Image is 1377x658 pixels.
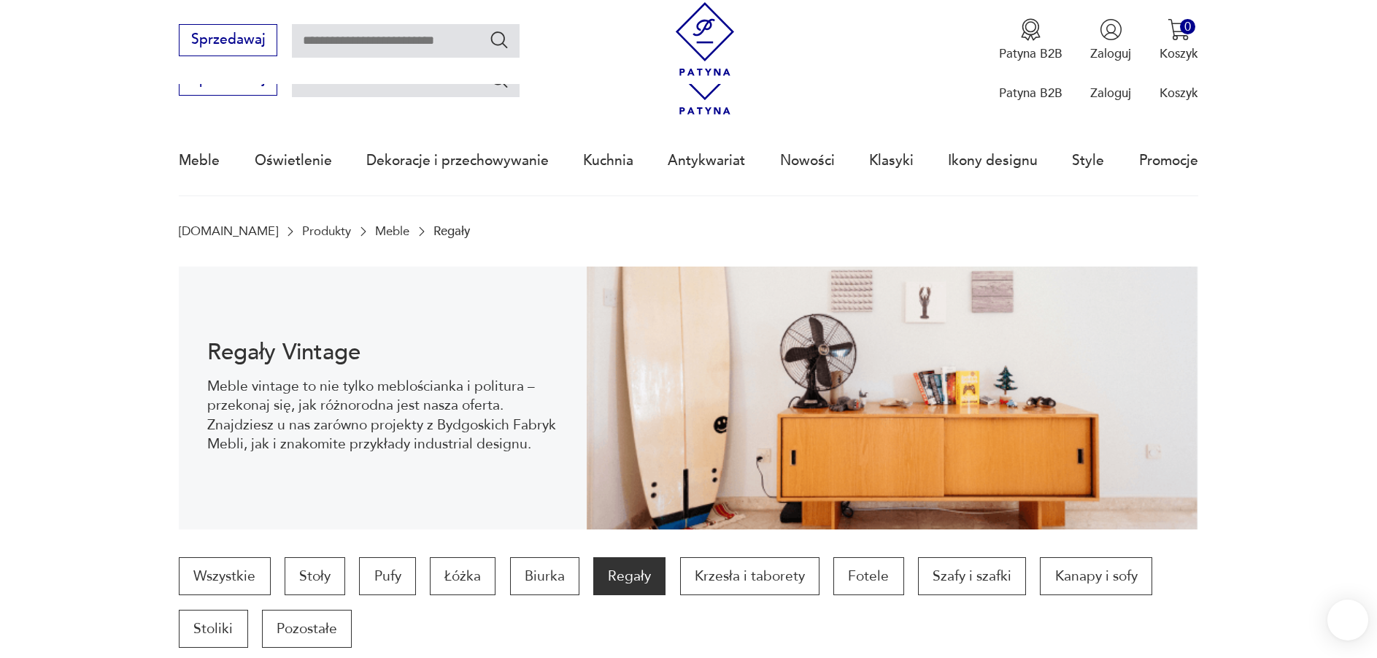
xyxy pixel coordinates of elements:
[207,377,559,454] p: Meble vintage to nie tylko meblościanka i politura – przekonaj się, jak różnorodna jest nasza ofe...
[668,127,745,194] a: Antykwariat
[583,127,633,194] a: Kuchnia
[366,127,549,194] a: Dekoracje i przechowywanie
[1090,18,1131,62] button: Zaloguj
[999,85,1062,102] p: Patyna B2B
[680,557,819,595] a: Krzesła i taborety
[780,127,835,194] a: Nowości
[668,2,742,76] img: Patyna - sklep z meblami i dekoracjami vintage
[1040,557,1152,595] a: Kanapy i sofy
[1160,45,1198,62] p: Koszyk
[1019,18,1042,41] img: Ikona medalu
[302,224,351,238] a: Produkty
[1180,19,1195,34] div: 0
[255,127,332,194] a: Oświetlenie
[179,224,278,238] a: [DOMAIN_NAME]
[948,127,1038,194] a: Ikony designu
[1168,18,1190,41] img: Ikona koszyka
[587,267,1198,529] img: dff48e7735fce9207bfd6a1aaa639af4.png
[999,45,1062,62] p: Patyna B2B
[1160,85,1198,102] p: Koszyk
[510,557,579,595] a: Biurka
[207,342,559,363] h1: Regały Vintage
[359,557,415,595] a: Pufy
[833,557,903,595] a: Fotele
[999,18,1062,62] button: Patyna B2B
[433,224,470,238] p: Regały
[918,557,1026,595] a: Szafy i szafki
[1327,600,1368,640] iframe: Smartsupp widget button
[179,127,220,194] a: Meble
[1100,18,1122,41] img: Ikonka użytkownika
[593,557,666,595] a: Regały
[1090,45,1131,62] p: Zaloguj
[999,18,1062,62] a: Ikona medaluPatyna B2B
[1139,127,1198,194] a: Promocje
[179,35,277,47] a: Sprzedawaj
[262,610,352,648] a: Pozostałe
[375,224,409,238] a: Meble
[489,69,510,90] button: Szukaj
[1072,127,1104,194] a: Style
[179,610,247,648] a: Stoliki
[1090,85,1131,102] p: Zaloguj
[489,29,510,50] button: Szukaj
[179,557,270,595] a: Wszystkie
[1160,18,1198,62] button: 0Koszyk
[430,557,495,595] a: Łóżka
[179,74,277,86] a: Sprzedawaj
[869,127,914,194] a: Klasyki
[179,24,277,56] button: Sprzedawaj
[285,557,345,595] a: Stoły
